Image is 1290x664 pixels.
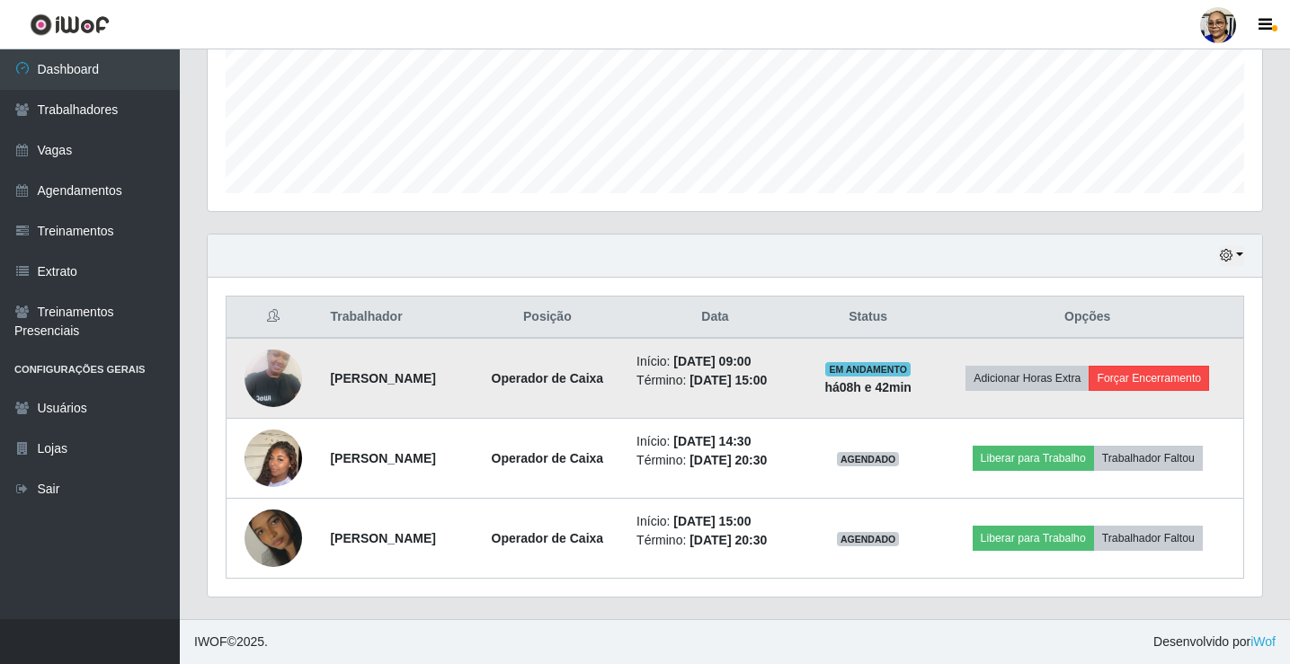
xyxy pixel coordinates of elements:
[689,533,767,547] time: [DATE] 20:30
[965,366,1089,391] button: Adicionar Horas Extra
[636,371,794,390] li: Término:
[1153,633,1276,651] span: Desenvolvido por
[194,634,227,649] span: IWOF
[245,487,302,589] img: 1734698192432.jpeg
[673,514,751,528] time: [DATE] 15:00
[492,531,604,545] strong: Operador de Caixa
[626,297,805,339] th: Data
[330,371,435,385] strong: [PERSON_NAME]
[636,512,794,531] li: Início:
[1089,366,1209,391] button: Forçar Encerramento
[636,432,794,451] li: Início:
[973,446,1094,471] button: Liberar para Trabalho
[194,633,268,651] span: © 2025 .
[492,371,604,385] strong: Operador de Caixa
[245,340,302,416] img: 1724608563724.jpeg
[1250,634,1276,649] a: iWof
[30,13,110,36] img: CoreUI Logo
[689,373,767,387] time: [DATE] 15:00
[636,352,794,371] li: Início:
[330,531,435,545] strong: [PERSON_NAME]
[837,452,900,466] span: AGENDADO
[1094,526,1203,551] button: Trabalhador Faltou
[824,380,912,394] strong: há 08 h e 42 min
[973,526,1094,551] button: Liberar para Trabalho
[689,453,767,467] time: [DATE] 20:30
[805,297,932,339] th: Status
[837,532,900,546] span: AGENDADO
[245,407,302,509] img: 1745635313698.jpeg
[1094,446,1203,471] button: Trabalhador Faltou
[492,451,604,465] strong: Operador de Caixa
[319,297,468,339] th: Trabalhador
[931,297,1243,339] th: Opções
[673,354,751,368] time: [DATE] 09:00
[673,434,751,448] time: [DATE] 14:30
[825,362,911,376] span: EM ANDAMENTO
[469,297,626,339] th: Posição
[330,451,435,465] strong: [PERSON_NAME]
[636,451,794,470] li: Término:
[636,531,794,550] li: Término:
